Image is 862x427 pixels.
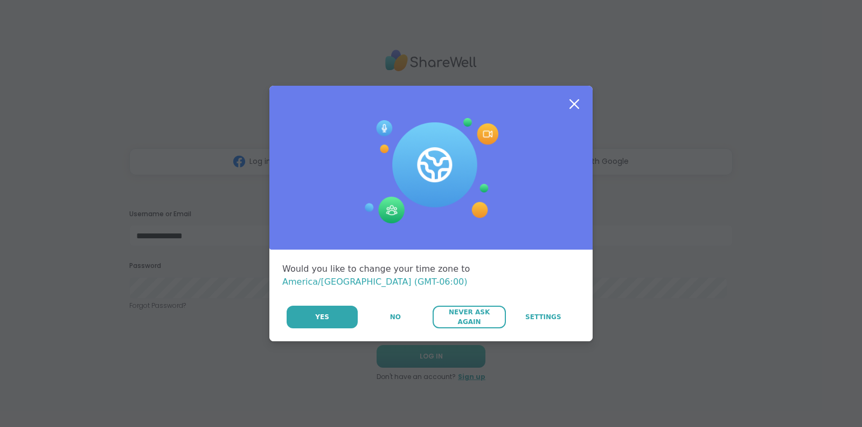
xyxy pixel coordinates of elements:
[433,306,505,328] button: Never Ask Again
[315,312,329,322] span: Yes
[282,277,468,287] span: America/[GEOGRAPHIC_DATA] (GMT-06:00)
[364,118,498,224] img: Session Experience
[525,312,561,322] span: Settings
[287,306,358,328] button: Yes
[507,306,580,328] a: Settings
[390,312,401,322] span: No
[359,306,432,328] button: No
[438,307,500,327] span: Never Ask Again
[282,263,580,288] div: Would you like to change your time zone to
